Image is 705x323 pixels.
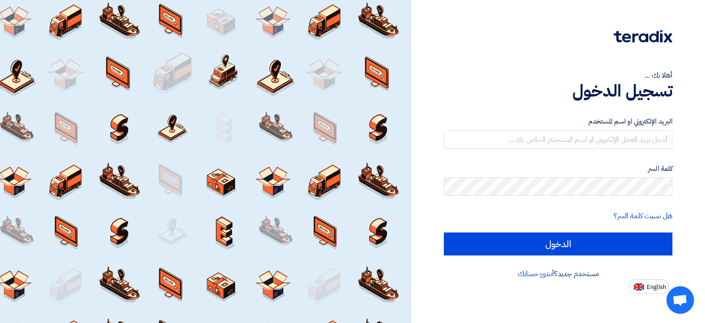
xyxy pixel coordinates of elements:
label: البريد الإلكتروني او اسم المستخدم [444,116,672,127]
input: الدخول [444,232,672,255]
a: هل نسيت كلمة السر؟ [614,210,672,221]
span: English [647,284,666,290]
div: أهلا بك ... [444,70,672,81]
h1: تسجيل الدخول [444,81,672,101]
a: أنشئ حسابك [518,268,554,279]
button: English [628,279,669,294]
label: كلمة السر [444,164,672,174]
div: مستخدم جديد؟ [444,268,672,279]
img: en-US.png [634,283,644,290]
input: أدخل بريد العمل الإلكتروني او اسم المستخدم الخاص بك ... [444,130,672,149]
img: Teradix logo [614,30,672,43]
a: Open chat [666,286,694,314]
